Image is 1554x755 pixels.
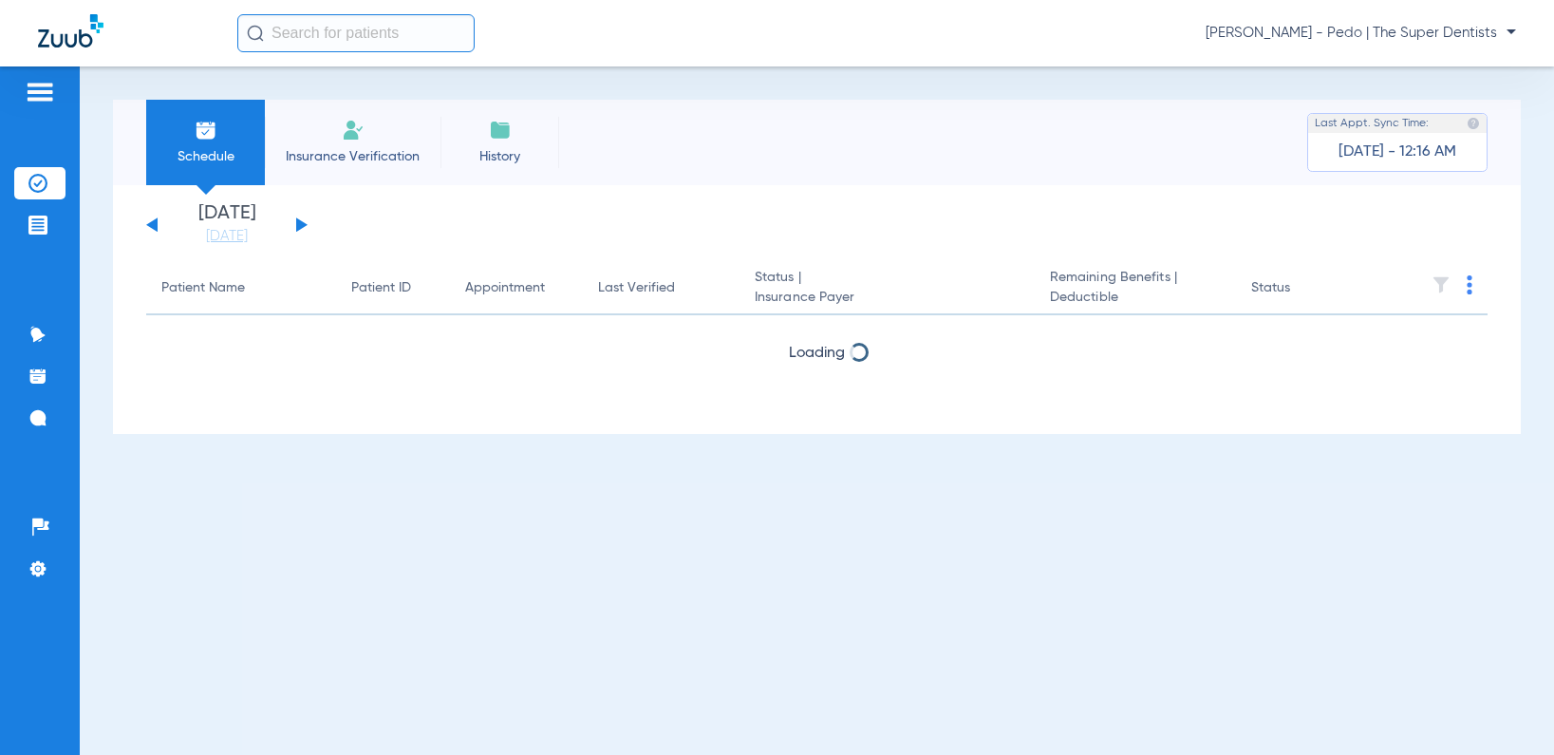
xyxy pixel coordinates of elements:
span: Schedule [160,147,251,166]
img: last sync help info [1467,117,1480,130]
div: Patient Name [161,278,321,298]
div: Patient ID [351,278,435,298]
img: Manual Insurance Verification [342,119,365,142]
li: [DATE] [170,204,284,246]
div: Patient ID [351,278,411,298]
span: Last Appt. Sync Time: [1315,114,1429,133]
span: History [455,147,545,166]
th: Status [1236,262,1364,315]
img: History [489,119,512,142]
img: hamburger-icon [25,81,55,104]
span: [DATE] - 12:16 AM [1339,142,1456,161]
a: [DATE] [170,227,284,246]
th: Remaining Benefits | [1035,262,1236,315]
input: Search for patients [237,14,475,52]
div: Last Verified [598,278,724,298]
th: Status | [740,262,1035,315]
span: Insurance Payer [755,288,1020,308]
img: Schedule [195,119,217,142]
span: Loading [789,346,845,361]
div: Last Verified [598,278,675,298]
img: Search Icon [247,25,264,42]
span: Insurance Verification [279,147,426,166]
div: Appointment [465,278,568,298]
div: Appointment [465,278,545,298]
img: filter.svg [1432,275,1451,294]
img: Zuub Logo [38,14,103,47]
span: [PERSON_NAME] - Pedo | The Super Dentists [1206,24,1516,43]
img: group-dot-blue.svg [1467,275,1472,294]
div: Patient Name [161,278,245,298]
span: Deductible [1050,288,1221,308]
